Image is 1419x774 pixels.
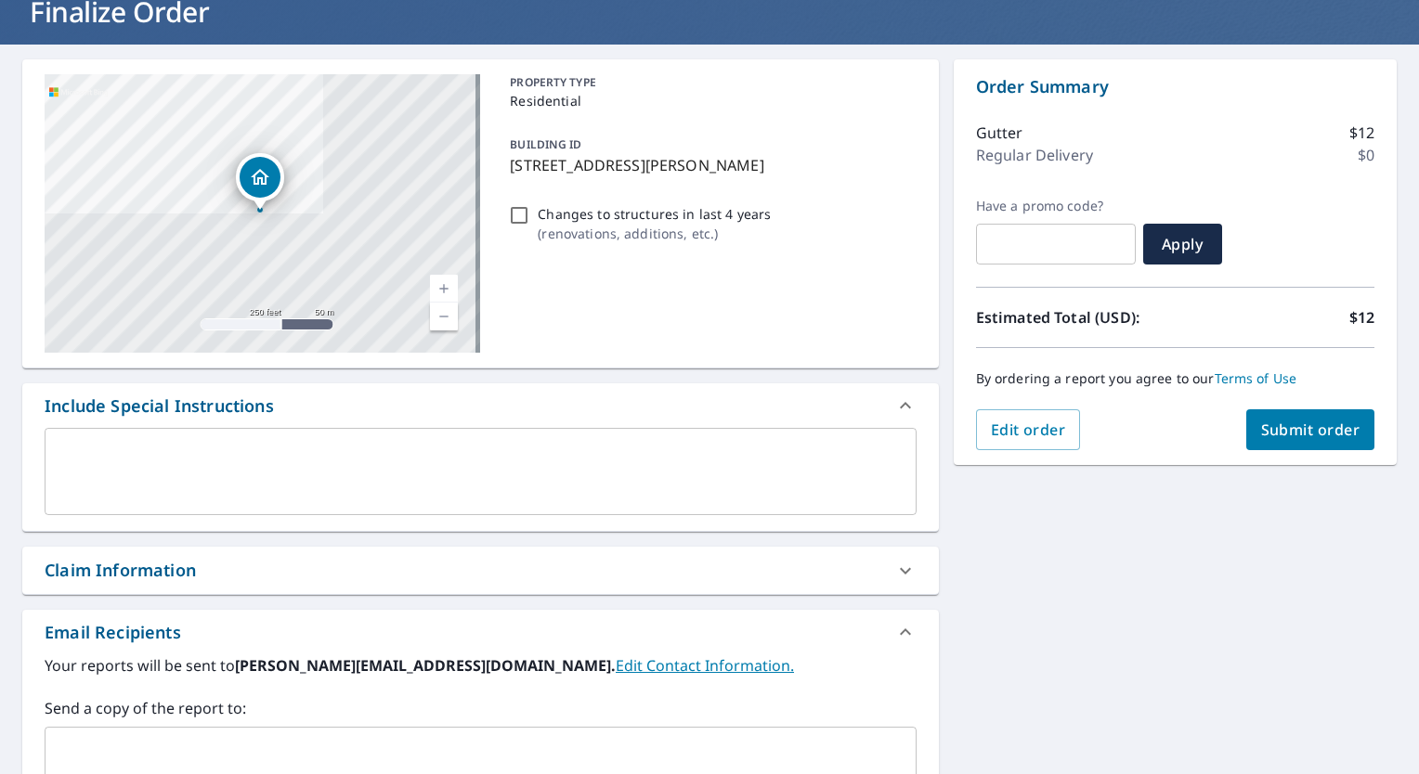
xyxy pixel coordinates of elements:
label: Have a promo code? [976,198,1136,214]
p: [STREET_ADDRESS][PERSON_NAME] [510,154,908,176]
p: Order Summary [976,74,1374,99]
p: $12 [1349,306,1374,329]
a: Current Level 17, Zoom Out [430,303,458,330]
label: Send a copy of the report to: [45,697,917,719]
p: Estimated Total (USD): [976,306,1176,329]
p: Residential [510,91,908,110]
span: Edit order [991,419,1066,440]
div: Email Recipients [22,610,939,654]
span: Apply [1158,234,1207,254]
div: Include Special Instructions [22,383,939,428]
a: EditContactInfo [616,655,794,676]
button: Edit order [976,409,1081,450]
p: $12 [1349,122,1374,144]
div: Dropped pin, building 1, Residential property, 3667 Walt Ct Cleveland, OH 44111 [236,153,284,211]
button: Submit order [1246,409,1375,450]
p: Gutter [976,122,1023,144]
div: Include Special Instructions [45,393,274,419]
p: By ordering a report you agree to our [976,370,1374,387]
div: Claim Information [45,558,196,583]
p: PROPERTY TYPE [510,74,908,91]
p: BUILDING ID [510,136,581,152]
label: Your reports will be sent to [45,654,917,677]
a: Current Level 17, Zoom In [430,275,458,303]
div: Email Recipients [45,620,181,645]
p: ( renovations, additions, etc. ) [538,224,771,243]
p: Regular Delivery [976,144,1093,166]
span: Submit order [1261,419,1360,440]
a: Terms of Use [1215,369,1297,387]
p: $0 [1358,144,1374,166]
button: Apply [1143,224,1222,264]
b: [PERSON_NAME][EMAIL_ADDRESS][DOMAIN_NAME]. [235,655,616,676]
div: Claim Information [22,547,939,594]
p: Changes to structures in last 4 years [538,204,771,224]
